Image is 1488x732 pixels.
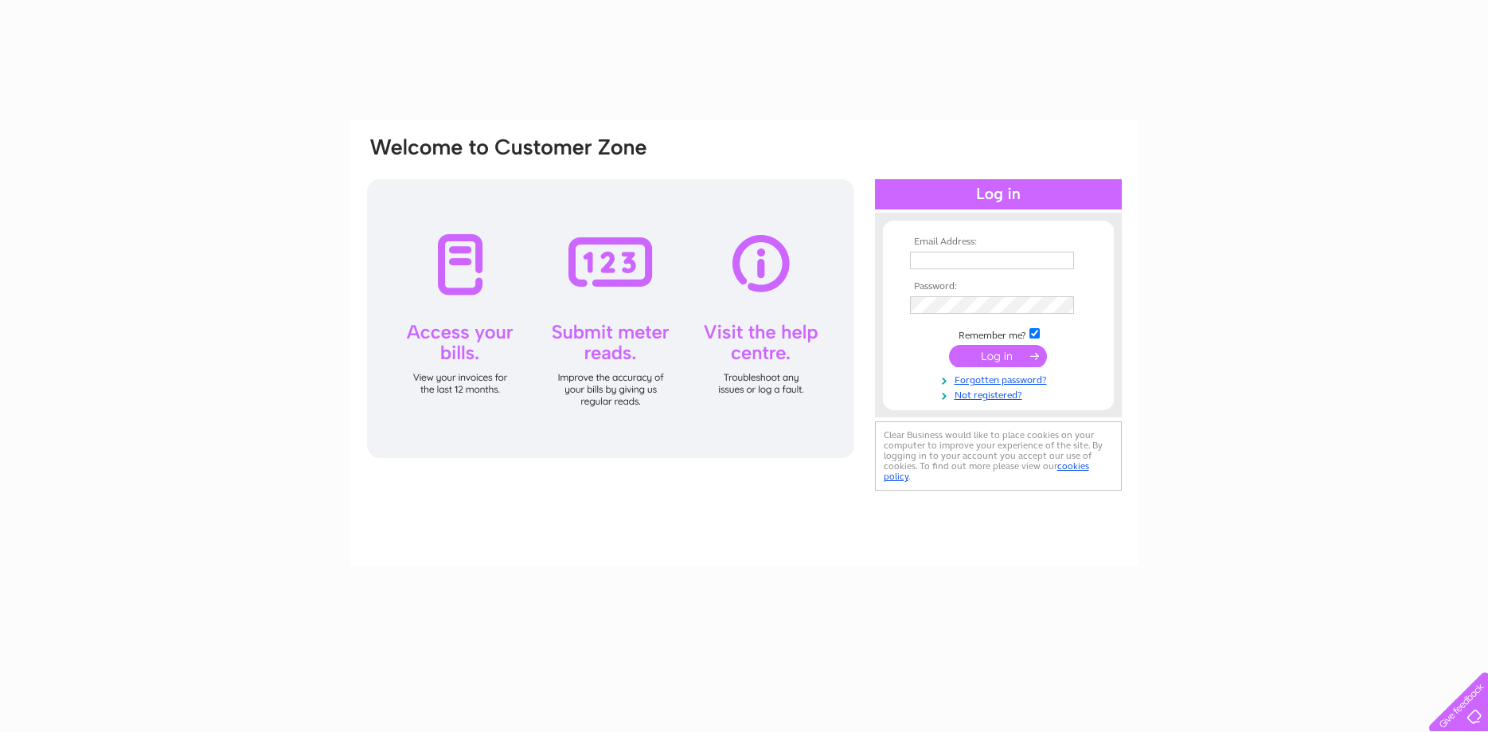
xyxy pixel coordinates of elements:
th: Email Address: [906,237,1091,248]
th: Password: [906,281,1091,292]
a: Forgotten password? [910,371,1091,386]
td: Remember me? [906,326,1091,342]
a: cookies policy [884,460,1089,482]
input: Submit [949,345,1047,367]
a: Not registered? [910,386,1091,401]
div: Clear Business would like to place cookies on your computer to improve your experience of the sit... [875,421,1122,491]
